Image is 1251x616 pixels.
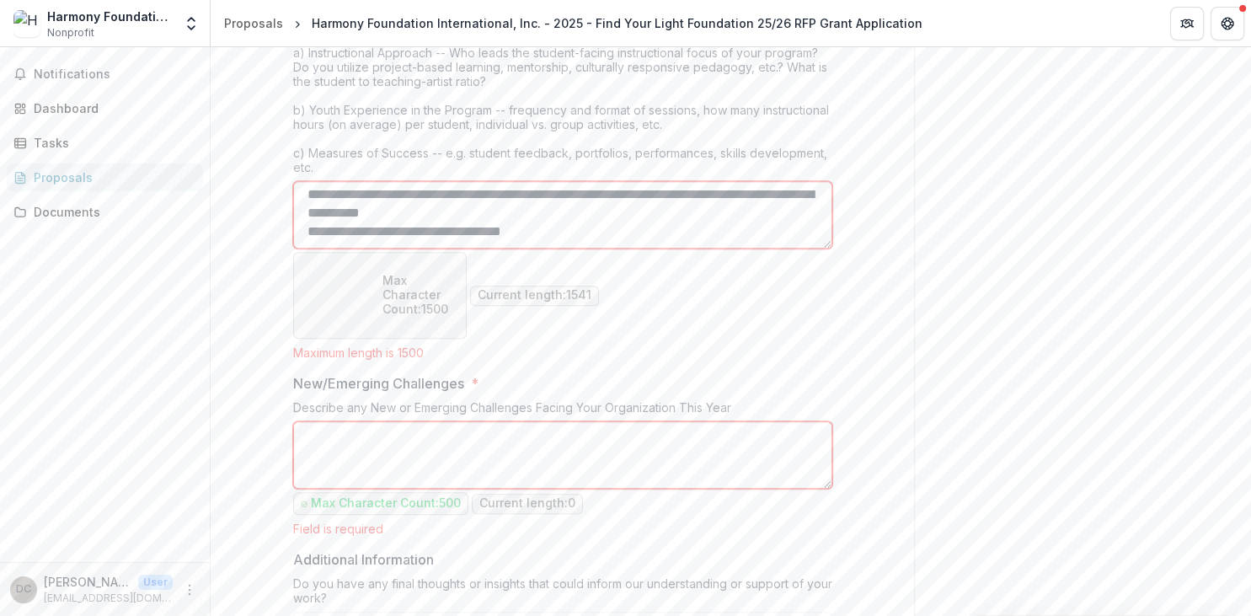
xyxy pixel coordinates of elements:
p: Current length: 0 [479,496,575,511]
p: [EMAIL_ADDRESS][DOMAIN_NAME] [44,591,173,606]
div: Tasks [34,134,190,152]
div: Tell us how your student participants engage in your arts program: a) Instructional Approach -- W... [293,17,832,181]
div: Dashboard [34,99,190,117]
button: Open entity switcher [179,7,203,40]
span: Notifications [34,67,196,82]
button: More [179,580,200,600]
div: Field is required [293,522,832,536]
p: Additional Information [293,549,434,570]
button: Partners [1170,7,1204,40]
span: Nonprofit [47,25,94,40]
p: Max Character Count: 500 [311,496,461,511]
div: Documents [34,203,190,221]
p: Current length: 1541 [478,288,591,303]
a: Documents [7,198,203,226]
p: User [138,575,173,590]
div: Dennis Castiglione [16,584,31,595]
p: [PERSON_NAME] [44,573,131,591]
a: Proposals [7,163,203,191]
a: Tasks [7,129,203,157]
div: Maximum length is 1500 [293,345,832,360]
nav: breadcrumb [217,11,929,35]
div: Proposals [34,169,190,186]
button: Notifications [7,61,203,88]
a: Dashboard [7,94,203,122]
p: New/Emerging Challenges [293,373,464,394]
div: Harmony Foundation International, Inc. - 2025 - Find Your Light Foundation 25/26 RFP Grant Applic... [312,14,922,32]
a: Proposals [217,11,290,35]
button: Get Help [1211,7,1244,40]
p: Max Character Count: 1500 [382,274,458,316]
div: Proposals [224,14,283,32]
div: Harmony Foundation International, Inc. [47,8,173,25]
img: Harmony Foundation International, Inc. [13,10,40,37]
div: Do you have any final thoughts or insights that could inform our understanding or support of your... [293,576,832,612]
div: Describe any New or Emerging Challenges Facing Your Organization This Year [293,400,832,421]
